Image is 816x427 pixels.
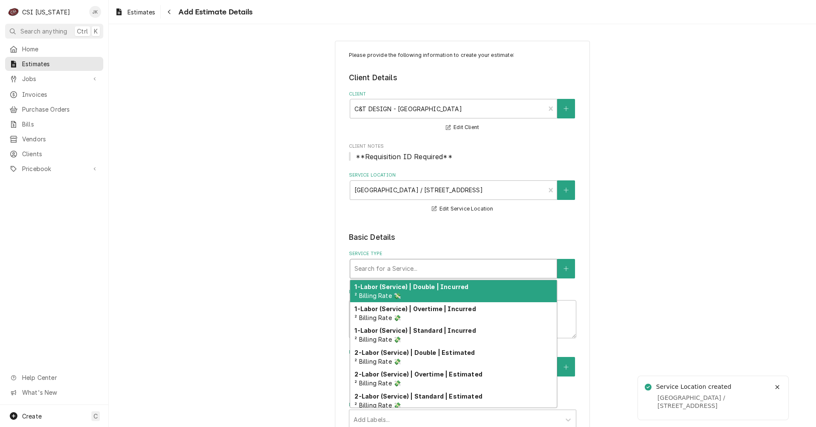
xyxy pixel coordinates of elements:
button: Create New Service [557,259,575,278]
a: Home [5,42,103,56]
span: Vendors [22,135,99,143]
span: ² Billing Rate 💸 [354,358,401,365]
span: Bills [22,120,99,129]
p: Please provide the following information to create your estimate: [349,51,576,59]
span: Pricebook [22,164,86,173]
div: CSI Kentucky's Avatar [8,6,20,18]
span: Jobs [22,74,86,83]
span: Invoices [22,90,99,99]
span: Ctrl [77,27,88,36]
label: Client [349,91,576,98]
span: Purchase Orders [22,105,99,114]
div: Service Location created [656,382,733,391]
strong: 2-Labor (Service) | Standard | Estimated [354,393,482,400]
label: Service Location [349,172,576,179]
span: Clients [22,149,99,158]
strong: 1-Labor (Service) | Overtime | Incurred [354,305,476,312]
span: ² Billing Rate 💸 [354,292,401,299]
strong: 2-Labor (Service) | Overtime | Estimated [354,371,482,378]
span: Estimates [22,59,99,68]
a: Estimates [111,5,159,19]
button: Edit Service Location [431,204,495,214]
span: Search anything [20,27,67,36]
div: Equipment [349,349,576,391]
div: CSI [US_STATE] [22,8,70,17]
svg: Create New Service [564,266,569,272]
button: Create New Client [557,99,575,118]
div: [GEOGRAPHIC_DATA] / [STREET_ADDRESS] [657,394,769,410]
div: JK [89,6,101,18]
a: Bills [5,117,103,131]
span: ² Billing Rate 💸 [354,314,401,321]
label: Reason For Call [349,289,576,295]
legend: Basic Details [349,232,576,243]
span: ² Billing Rate 💸 [354,336,401,343]
span: ² Billing Rate 💸 [354,402,401,409]
label: Equipment [349,349,576,356]
button: Navigate back [162,5,176,19]
span: K [94,27,98,36]
label: Labels [349,402,576,408]
a: Purchase Orders [5,102,103,116]
button: Search anythingCtrlK [5,24,103,39]
div: Client [349,91,576,133]
div: Service Location [349,172,576,214]
button: Create New Equipment [557,357,575,376]
a: Invoices [5,87,103,101]
span: **Requisition ID Required** [356,152,453,161]
span: ² Billing Rate 💸 [354,379,401,387]
button: Edit Client [445,122,480,133]
div: Jeff Kuehl's Avatar [89,6,101,18]
button: Create New Location [557,180,575,200]
a: Go to Jobs [5,72,103,86]
span: Client Notes [349,152,576,162]
svg: Create New Equipment [564,364,569,370]
div: C [8,6,20,18]
strong: 2-Labor (Service) | Double | Estimated [354,349,475,356]
span: Create [22,413,42,420]
a: Go to Pricebook [5,162,103,176]
span: Client Notes [349,143,576,150]
span: Help Center [22,373,98,382]
span: What's New [22,388,98,397]
div: Service Type [349,250,576,278]
span: Estimates [127,8,155,17]
span: Home [22,45,99,53]
a: Clients [5,147,103,161]
label: Service Type [349,250,576,257]
svg: Create New Location [564,187,569,193]
svg: Create New Client [564,106,569,112]
div: Reason For Call [349,289,576,338]
legend: Client Details [349,72,576,83]
a: Go to What's New [5,385,103,399]
strong: 1-Labor (Service) | Standard | Incurred [354,327,476,334]
a: Vendors [5,132,103,146]
a: Go to Help Center [5,371,103,385]
strong: 1-Labor (Service) | Double | Incurred [354,283,468,290]
div: Client Notes [349,143,576,161]
span: C [93,412,98,421]
a: Estimates [5,57,103,71]
span: Add Estimate Details [176,6,252,18]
